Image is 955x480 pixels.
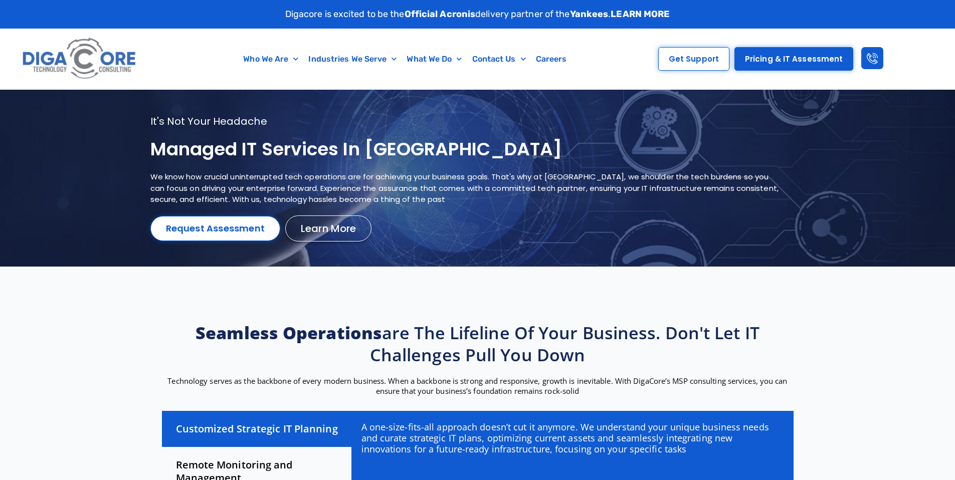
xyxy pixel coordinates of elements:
[745,55,843,63] span: Pricing & IT Assessment
[303,48,402,71] a: Industries We Serve
[150,138,780,161] h1: Managed IT services in [GEOGRAPHIC_DATA]
[658,47,729,71] a: Get Support
[570,9,609,20] strong: Yankees
[150,115,780,128] p: It's not your headache
[361,421,783,454] p: A one-size-fits-all approach doesn’t cut it anymore. We understand your unique business needs and...
[402,48,467,71] a: What We Do
[734,47,853,71] a: Pricing & IT Assessment
[405,9,476,20] strong: Official Acronis
[20,34,140,84] img: Digacore logo 1
[150,216,281,241] a: Request Assessment
[157,376,799,396] p: Technology serves as the backbone of every modern business. When a backbone is strong and respons...
[531,48,572,71] a: Careers
[611,9,670,20] a: LEARN MORE
[285,8,670,21] p: Digacore is excited to be the delivery partner of the .
[196,321,382,344] strong: Seamless operations
[301,223,356,233] span: Learn More
[669,55,719,63] span: Get Support
[238,48,303,71] a: Who We Are
[162,411,351,447] div: Customized Strategic IT Planning
[285,215,371,242] a: Learn More
[467,48,531,71] a: Contact Us
[150,171,780,205] p: We know how crucial uninterrupted tech operations are for achieving your business goals. That's w...
[188,48,623,71] nav: Menu
[157,322,799,366] h2: are the lifeline of your business. Don't let IT challenges pull you down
